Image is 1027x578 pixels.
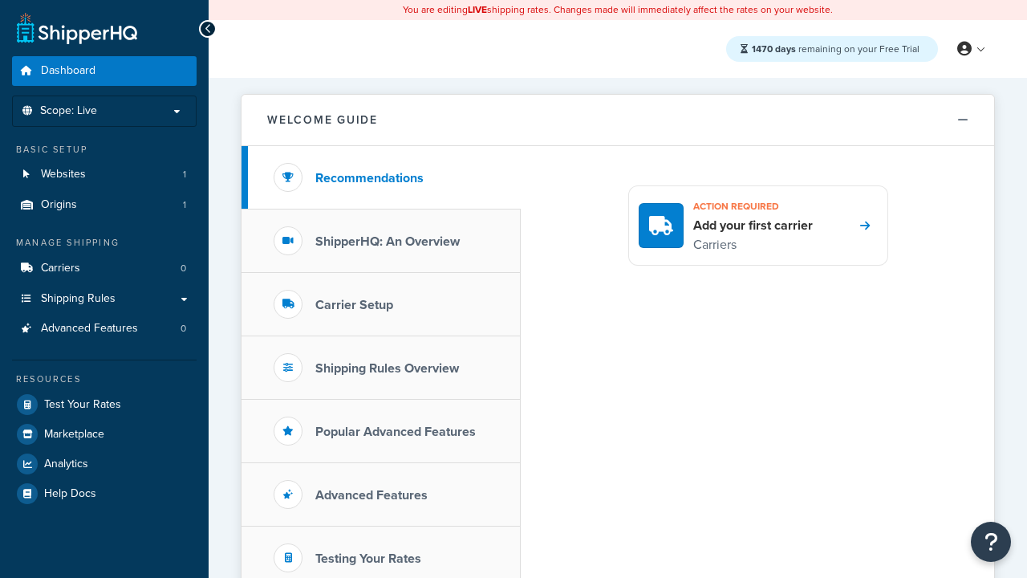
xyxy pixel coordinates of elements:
[181,262,186,275] span: 0
[315,298,393,312] h3: Carrier Setup
[12,143,197,157] div: Basic Setup
[41,322,138,336] span: Advanced Features
[12,479,197,508] a: Help Docs
[12,284,197,314] a: Shipping Rules
[44,398,121,412] span: Test Your Rates
[41,168,86,181] span: Websites
[242,95,994,146] button: Welcome Guide
[752,42,919,56] span: remaining on your Free Trial
[12,190,197,220] li: Origins
[12,390,197,419] a: Test Your Rates
[12,160,197,189] a: Websites1
[44,458,88,471] span: Analytics
[315,171,424,185] h3: Recommendations
[41,64,95,78] span: Dashboard
[41,198,77,212] span: Origins
[693,234,813,255] p: Carriers
[12,420,197,449] a: Marketplace
[12,254,197,283] li: Carriers
[12,450,197,478] a: Analytics
[693,217,813,234] h4: Add your first carrier
[12,254,197,283] a: Carriers0
[183,168,186,181] span: 1
[12,236,197,250] div: Manage Shipping
[315,425,476,439] h3: Popular Advanced Features
[315,488,428,503] h3: Advanced Features
[12,314,197,344] li: Advanced Features
[12,372,197,386] div: Resources
[12,190,197,220] a: Origins1
[41,262,80,275] span: Carriers
[44,428,104,442] span: Marketplace
[315,361,459,376] h3: Shipping Rules Overview
[267,114,378,126] h2: Welcome Guide
[752,42,796,56] strong: 1470 days
[468,2,487,17] b: LIVE
[693,196,813,217] h3: Action required
[44,487,96,501] span: Help Docs
[315,552,421,566] h3: Testing Your Rates
[12,160,197,189] li: Websites
[40,104,97,118] span: Scope: Live
[181,322,186,336] span: 0
[12,56,197,86] a: Dashboard
[12,314,197,344] a: Advanced Features0
[41,292,116,306] span: Shipping Rules
[183,198,186,212] span: 1
[315,234,460,249] h3: ShipperHQ: An Overview
[971,522,1011,562] button: Open Resource Center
